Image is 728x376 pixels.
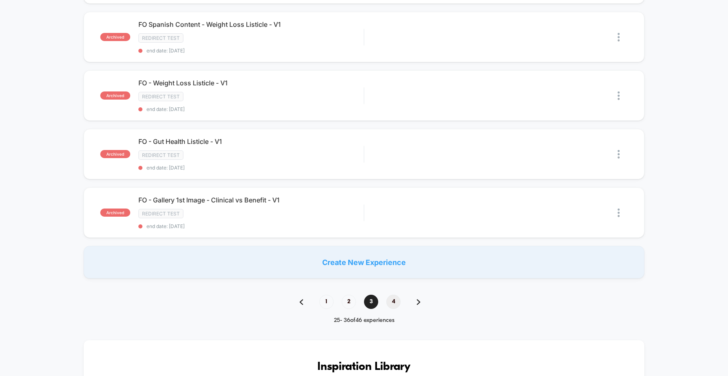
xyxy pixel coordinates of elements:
span: FO - Gallery 1st Image - Clinical vs Benefit - V1 [138,196,364,204]
span: Redirect Test [138,33,183,43]
img: close [618,33,620,41]
span: Redirect Test [138,150,183,160]
span: FO Spanish Content - Weight Loss Listicle - V1 [138,20,364,28]
div: Create New Experience [84,246,644,278]
span: end date: [DATE] [138,223,364,229]
span: FO - Gut Health Listicle - V1 [138,137,364,146]
img: close [618,91,620,100]
span: FO - Weight Loss Listicle - V1 [138,79,364,87]
span: 1 [319,295,334,309]
img: close [618,209,620,217]
span: 2 [342,295,356,309]
span: 3 [364,295,378,309]
img: close [618,150,620,159]
span: archived [100,33,130,41]
span: end date: [DATE] [138,106,364,112]
span: Redirect Test [138,209,183,218]
span: archived [100,209,130,217]
img: pagination forward [417,299,420,305]
h3: Inspiration Library [108,361,620,374]
img: pagination back [299,299,303,305]
span: archived [100,150,130,158]
span: archived [100,91,130,100]
span: 4 [386,295,401,309]
div: 25 - 36 of 46 experiences [291,317,437,324]
span: end date: [DATE] [138,48,364,54]
span: end date: [DATE] [138,165,364,171]
span: Redirect Test [138,92,183,101]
